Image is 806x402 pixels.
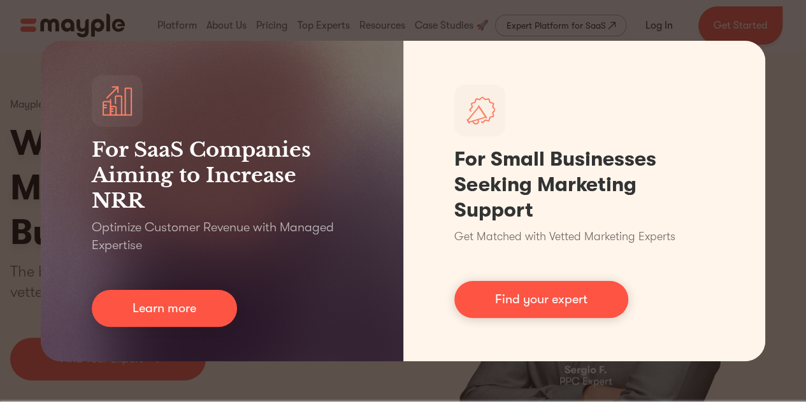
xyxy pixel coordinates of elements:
[92,290,237,327] a: Learn more
[92,137,352,213] h3: For SaaS Companies Aiming to Increase NRR
[454,147,715,223] h1: For Small Businesses Seeking Marketing Support
[454,228,675,245] p: Get Matched with Vetted Marketing Experts
[92,219,352,254] p: Optimize Customer Revenue with Managed Expertise
[454,281,628,318] a: Find your expert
